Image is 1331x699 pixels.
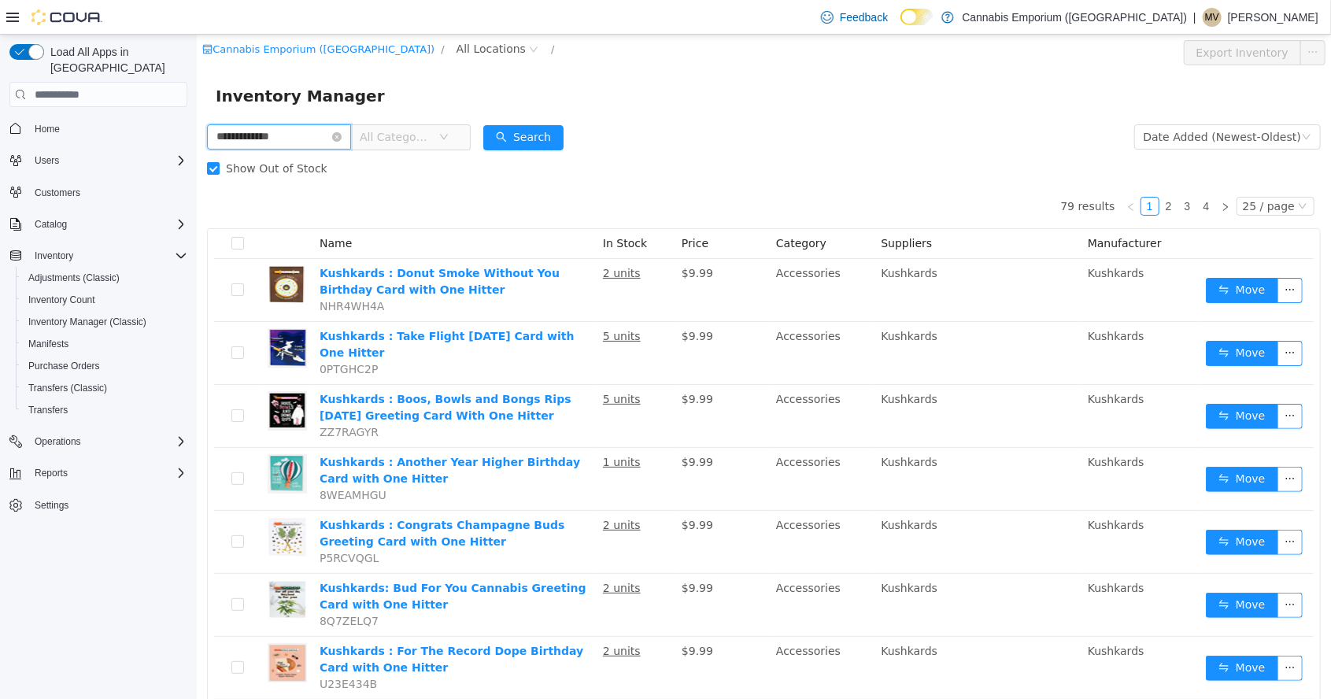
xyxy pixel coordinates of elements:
[1009,432,1081,457] button: icon: swapMove
[573,350,678,413] td: Accessories
[163,94,235,110] span: All Categories
[22,268,187,287] span: Adjustments (Classic)
[406,295,444,308] u: 5 units
[3,181,194,204] button: Customers
[28,496,75,515] a: Settings
[485,421,516,434] span: $9.99
[123,484,368,513] a: Kushkards : Congrats Champagne Buds Greeting Card with One Hitter
[1228,8,1318,27] p: [PERSON_NAME]
[573,539,678,602] td: Accessories
[485,358,516,371] span: $9.99
[242,98,252,109] i: icon: down
[71,357,110,396] img: Kushkards : Boos, Bowls and Bongs Rips Halloween Greeting Card With One Hitter hero shot
[684,358,741,371] span: Kushkards
[31,9,102,25] img: Cova
[135,98,145,107] i: icon: close-circle
[16,355,194,377] button: Purchase Orders
[684,484,741,497] span: Kushkards
[28,495,187,515] span: Settings
[123,610,386,639] a: Kushkards : For The Record Dope Birthday Card with One Hitter
[123,547,390,576] a: Kushkards: Bud For You Cannabis Greeting Card with One Hitter
[22,290,187,309] span: Inventory Count
[28,151,65,170] button: Users
[3,431,194,453] button: Operations
[406,421,444,434] u: 1 units
[19,49,198,74] span: Inventory Manager
[3,245,194,267] button: Inventory
[3,116,194,139] button: Home
[22,313,153,331] a: Inventory Manager (Classic)
[406,547,444,560] u: 2 units
[815,2,894,33] a: Feedback
[485,610,516,623] span: $9.99
[1081,369,1106,394] button: icon: ellipsis
[28,338,68,350] span: Manifests
[22,379,187,398] span: Transfers (Classic)
[891,610,948,623] span: Kushkards
[35,218,67,231] span: Catalog
[406,202,450,215] span: In Stock
[35,250,73,262] span: Inventory
[123,580,182,593] span: 8Q7ZELQ7
[28,464,187,483] span: Reports
[3,462,194,484] button: Reports
[406,232,444,245] u: 2 units
[3,213,194,235] button: Catalog
[22,401,187,420] span: Transfers
[1024,168,1033,177] i: icon: right
[22,268,126,287] a: Adjustments (Classic)
[28,294,95,306] span: Inventory Count
[573,224,678,287] td: Accessories
[1046,163,1098,180] div: 25 / page
[900,25,901,26] span: Dark Mode
[485,295,516,308] span: $9.99
[891,232,948,245] span: Kushkards
[3,150,194,172] button: Users
[28,382,107,394] span: Transfers (Classic)
[891,358,948,371] span: Kushkards
[28,183,87,202] a: Customers
[28,246,79,265] button: Inventory
[71,608,110,648] img: Kushkards : For The Record Dope Birthday Card with One Hitter hero shot
[71,546,110,585] img: Kushkards: Bud For You Cannabis Greeting Card with One Hitter hero shot
[900,9,934,25] input: Dark Mode
[3,494,194,516] button: Settings
[123,517,182,530] span: P5RCVQGL
[22,401,74,420] a: Transfers
[16,267,194,289] button: Adjustments (Classic)
[22,357,187,375] span: Purchase Orders
[891,547,948,560] span: Kushkards
[28,432,187,451] span: Operations
[684,295,741,308] span: Kushkards
[1000,162,1019,181] li: 4
[28,316,146,328] span: Inventory Manager (Classic)
[684,547,741,560] span: Kushkards
[863,162,918,181] li: 79 results
[260,6,329,23] span: All Locations
[485,202,512,215] span: Price
[28,118,187,138] span: Home
[22,335,75,353] a: Manifests
[1193,8,1196,27] p: |
[406,358,444,371] u: 5 units
[1009,306,1081,331] button: icon: swapMove
[71,294,110,333] img: Kushkards : Take Flight Halloween Card with One Hitter hero shot
[6,9,16,20] i: icon: shop
[891,484,948,497] span: Kushkards
[28,246,187,265] span: Inventory
[28,272,120,284] span: Adjustments (Classic)
[982,162,1000,181] li: 3
[1001,163,1019,180] a: 4
[28,215,73,234] button: Catalog
[28,432,87,451] button: Operations
[684,232,741,245] span: Kushkards
[16,311,194,333] button: Inventory Manager (Classic)
[9,110,187,557] nav: Complex example
[22,335,187,353] span: Manifests
[1081,243,1106,268] button: icon: ellipsis
[1081,432,1106,457] button: icon: ellipsis
[16,399,194,421] button: Transfers
[1009,243,1081,268] button: icon: swapMove
[963,162,982,181] li: 2
[22,379,113,398] a: Transfers (Classic)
